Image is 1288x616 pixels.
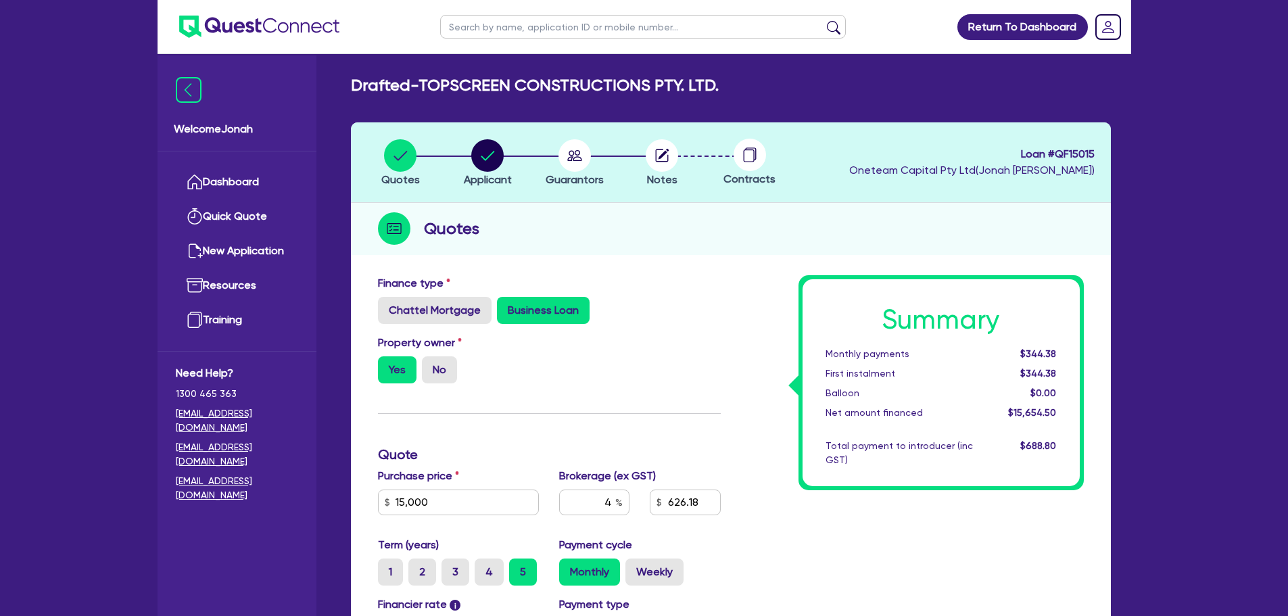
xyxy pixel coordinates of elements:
[378,275,450,291] label: Finance type
[815,439,983,467] div: Total payment to introducer (inc GST)
[176,303,298,337] a: Training
[176,268,298,303] a: Resources
[826,304,1057,336] h1: Summary
[723,172,776,185] span: Contracts
[378,212,410,245] img: step-icon
[176,387,298,401] span: 1300 465 363
[378,537,439,553] label: Term (years)
[176,199,298,234] a: Quick Quote
[408,559,436,586] label: 2
[1020,440,1056,451] span: $688.80
[440,15,846,39] input: Search by name, application ID or mobile number...
[378,468,459,484] label: Purchase price
[422,356,457,383] label: No
[450,600,460,611] span: i
[849,164,1095,176] span: Oneteam Capital Pty Ltd ( Jonah [PERSON_NAME] )
[815,347,983,361] div: Monthly payments
[378,356,416,383] label: Yes
[559,559,620,586] label: Monthly
[176,77,201,103] img: icon-menu-close
[464,173,512,186] span: Applicant
[463,139,512,189] button: Applicant
[424,216,479,241] h2: Quotes
[351,76,719,95] h2: Drafted - TOPSCREEN CONSTRUCTIONS PTY. LTD.
[957,14,1088,40] a: Return To Dashboard
[475,559,504,586] label: 4
[179,16,339,38] img: quest-connect-logo-blue
[176,474,298,502] a: [EMAIL_ADDRESS][DOMAIN_NAME]
[1020,348,1056,359] span: $344.38
[815,406,983,420] div: Net amount financed
[381,173,420,186] span: Quotes
[187,277,203,293] img: resources
[378,297,492,324] label: Chattel Mortgage
[815,386,983,400] div: Balloon
[645,139,679,189] button: Notes
[442,559,469,586] label: 3
[815,366,983,381] div: First instalment
[625,559,684,586] label: Weekly
[381,139,421,189] button: Quotes
[187,243,203,259] img: new-application
[1030,387,1056,398] span: $0.00
[559,468,656,484] label: Brokerage (ex GST)
[1091,9,1126,45] a: Dropdown toggle
[174,121,300,137] span: Welcome Jonah
[176,165,298,199] a: Dashboard
[509,559,537,586] label: 5
[378,559,403,586] label: 1
[1020,368,1056,379] span: $344.38
[849,146,1095,162] span: Loan # QF15015
[176,406,298,435] a: [EMAIL_ADDRESS][DOMAIN_NAME]
[378,446,721,463] h3: Quote
[559,537,632,553] label: Payment cycle
[378,335,462,351] label: Property owner
[545,139,604,189] button: Guarantors
[497,297,590,324] label: Business Loan
[176,365,298,381] span: Need Help?
[378,596,461,613] label: Financier rate
[187,312,203,328] img: training
[176,440,298,469] a: [EMAIL_ADDRESS][DOMAIN_NAME]
[647,173,677,186] span: Notes
[1008,407,1056,418] span: $15,654.50
[176,234,298,268] a: New Application
[559,596,629,613] label: Payment type
[546,173,604,186] span: Guarantors
[187,208,203,224] img: quick-quote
